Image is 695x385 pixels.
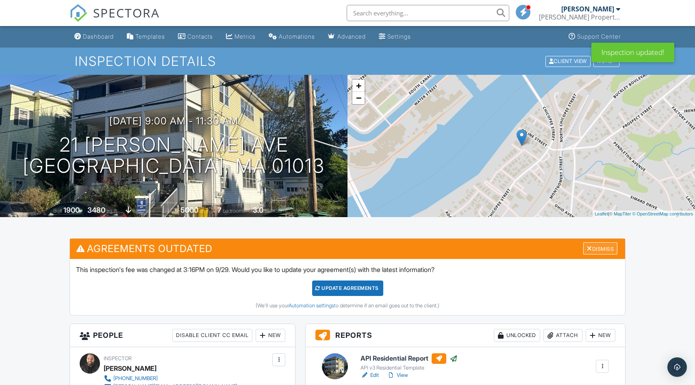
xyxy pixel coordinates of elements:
a: API Residential Report API v3 Residential Template [361,353,458,371]
a: © OpenStreetMap contributors [632,211,693,216]
div: Contacts [187,33,213,40]
a: Metrics [223,29,259,44]
div: Advanced [337,33,366,40]
h3: Agreements Outdated [70,239,625,259]
div: Unlocked [494,329,540,342]
a: Settings [376,29,414,44]
div: Anderson Property Inspections [539,13,620,21]
a: © MapTiler [609,211,631,216]
a: Advanced [325,29,369,44]
div: [PERSON_NAME] [104,362,156,374]
a: Automation settings [289,302,334,309]
h3: Reports [306,324,625,347]
div: (We'll use your to determine if an email goes out to the client.) [76,302,619,309]
h1: Inspection Details [75,54,620,68]
a: [PHONE_NUMBER] [104,374,237,383]
div: Client View [545,56,591,67]
span: basement [132,208,154,214]
div: Inspection updated! [591,43,674,62]
a: Templates [124,29,168,44]
div: Templates [135,33,165,40]
div: Settings [387,33,411,40]
a: View [387,371,408,379]
div: API v3 Residential Template [361,365,458,371]
div: Support Center [577,33,621,40]
span: sq. ft. [106,208,118,214]
div: 5000 [180,206,198,214]
div: Dismiss [583,242,617,255]
img: The Best Home Inspection Software - Spectora [69,4,87,22]
span: Lot Size [162,208,179,214]
div: Dashboard [83,33,114,40]
div: This inspection's fee was changed at 3:16PM on 9/29. Would you like to update your agreement(s) w... [70,259,625,315]
span: bedrooms [223,208,245,214]
div: New [586,329,615,342]
div: 3.0 [253,206,263,214]
div: Automations [279,33,315,40]
input: Search everything... [347,5,509,21]
span: SPECTORA [93,4,160,21]
div: Update Agreements [312,281,383,296]
a: Client View [545,58,593,64]
div: [PHONE_NUMBER] [113,375,158,382]
a: Dashboard [71,29,117,44]
a: Support Center [565,29,624,44]
div: New [256,329,285,342]
span: Built [53,208,62,214]
a: SPECTORA [69,11,160,28]
span: sq.ft. [200,208,210,214]
a: Contacts [175,29,216,44]
h1: 21 [PERSON_NAME] Ave [GEOGRAPHIC_DATA], MA 01013 [23,134,325,177]
div: | [593,211,695,218]
div: Disable Client CC Email [172,329,252,342]
div: More [593,56,620,67]
span: Inspector [104,355,132,361]
a: Automations (Basic) [265,29,318,44]
div: Open Intercom Messenger [667,357,687,377]
h3: [DATE] 9:00 am - 11:30 am [109,115,238,126]
span: bathrooms [265,208,288,214]
div: [PERSON_NAME] [561,5,614,13]
div: 1900 [63,206,80,214]
div: Attach [543,329,582,342]
h6: API Residential Report [361,353,458,364]
h3: People [70,324,295,347]
div: 3480 [87,206,105,214]
a: Zoom out [352,92,365,104]
a: Zoom in [352,80,365,92]
div: 7 [217,206,222,214]
div: Metrics [235,33,256,40]
a: Edit [361,371,379,379]
a: Leaflet [595,211,608,216]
